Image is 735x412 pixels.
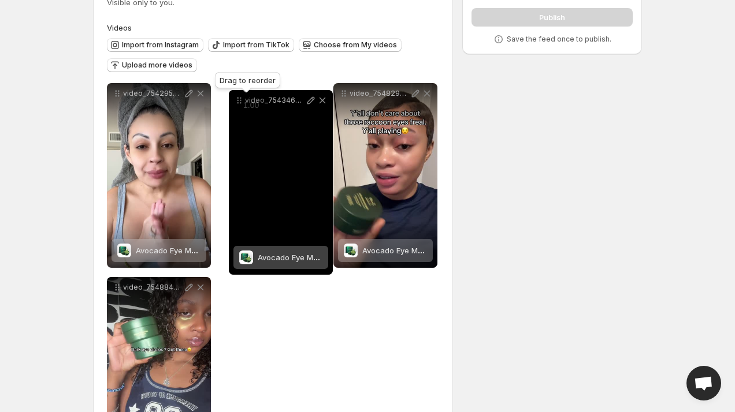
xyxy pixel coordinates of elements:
[333,83,437,268] div: video_7548294111514725646Avocado Eye MaskAvocado Eye Mask
[686,366,721,400] div: Open chat
[299,38,402,52] button: Choose from My videos
[107,83,211,268] div: video_7542950855146736951Avocado Eye MaskAvocado Eye Mask
[362,246,430,255] span: Avocado Eye Mask
[107,23,132,32] span: Videos
[344,244,358,257] img: Avocado Eye Mask
[136,246,204,255] span: Avocado Eye Mask
[258,253,326,262] span: Avocado Eye Mask
[314,40,397,50] span: Choose from My videos
[122,61,192,70] span: Upload more videos
[123,283,183,292] p: video_7548846232978918669
[239,251,253,264] img: Avocado Eye Mask
[208,38,294,52] button: Import from TikTok
[123,89,183,98] p: video_7542950855146736951
[107,38,203,52] button: Import from Instagram
[107,58,197,72] button: Upload more videos
[229,90,333,275] div: video_7543463177233632542Avocado Eye MaskAvocado Eye Mask
[507,35,611,44] p: Save the feed once to publish.
[350,89,410,98] p: video_7548294111514725646
[245,96,305,105] p: video_7543463177233632542
[117,244,131,257] img: Avocado Eye Mask
[223,40,289,50] span: Import from TikTok
[122,40,199,50] span: Import from Instagram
